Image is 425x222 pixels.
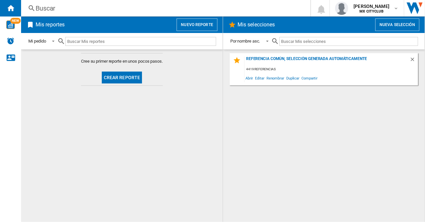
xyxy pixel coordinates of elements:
[266,74,285,82] span: Renombrar
[254,74,266,82] span: Editar
[28,39,46,44] div: Mi pedido
[244,74,254,82] span: Abrir
[300,74,319,82] span: Compartir
[36,4,293,13] div: Buscar
[375,18,419,31] button: Nueva selección
[81,58,163,64] span: Cree su primer reporte en unos pocos pasos.
[65,37,216,46] input: Buscar Mis reportes
[244,65,418,74] div: 4419 referencias
[410,56,418,65] div: Borrar
[7,37,14,45] img: alerts-logo.svg
[279,37,418,46] input: Buscar Mis selecciones
[354,3,389,10] span: [PERSON_NAME]
[34,18,66,31] h2: Mis reportes
[359,9,383,14] b: MX CITYCLUB
[335,2,348,15] img: profile.jpg
[177,18,217,31] button: Nuevo reporte
[285,74,300,82] span: Duplicar
[10,18,21,24] span: NEW
[102,72,142,83] button: Crear reporte
[236,18,276,31] h2: Mis selecciones
[6,20,15,29] img: wise-card.svg
[230,39,260,44] div: Por nombre asc.
[244,56,410,65] div: Referencia común, selección generada automáticamente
